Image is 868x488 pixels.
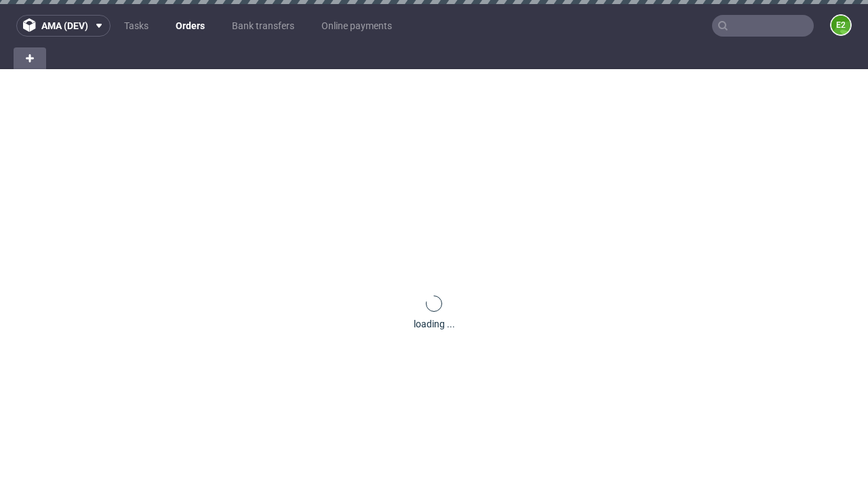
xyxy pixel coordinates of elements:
a: Orders [167,15,213,37]
a: Online payments [313,15,400,37]
a: Tasks [116,15,157,37]
a: Bank transfers [224,15,302,37]
div: loading ... [414,317,455,331]
button: ama (dev) [16,15,111,37]
figcaption: e2 [831,16,850,35]
span: ama (dev) [41,21,88,30]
